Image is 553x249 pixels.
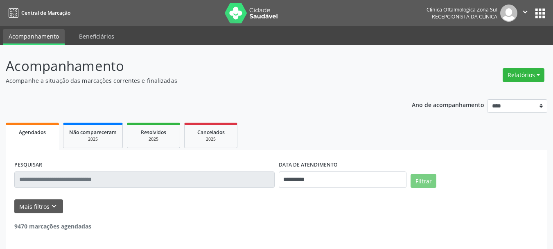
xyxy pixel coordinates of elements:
[190,136,231,142] div: 2025
[411,174,436,188] button: Filtrar
[14,222,91,230] strong: 9470 marcações agendadas
[141,129,166,136] span: Resolvidos
[279,159,338,171] label: DATA DE ATENDIMENTO
[73,29,120,43] a: Beneficiários
[133,136,174,142] div: 2025
[6,6,70,20] a: Central de Marcação
[69,129,117,136] span: Não compareceram
[50,202,59,211] i: keyboard_arrow_down
[3,29,65,45] a: Acompanhamento
[517,5,533,22] button: 
[14,199,63,214] button: Mais filtroskeyboard_arrow_down
[6,76,385,85] p: Acompanhe a situação das marcações correntes e finalizadas
[14,159,42,171] label: PESQUISAR
[533,6,547,21] button: apps
[427,6,497,13] div: Clinica Oftalmologica Zona Sul
[500,5,517,22] img: img
[412,99,484,110] p: Ano de acompanhamento
[69,136,117,142] div: 2025
[503,68,544,82] button: Relatórios
[19,129,46,136] span: Agendados
[432,13,497,20] span: Recepcionista da clínica
[521,7,530,16] i: 
[197,129,225,136] span: Cancelados
[6,56,385,76] p: Acompanhamento
[21,9,70,16] span: Central de Marcação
